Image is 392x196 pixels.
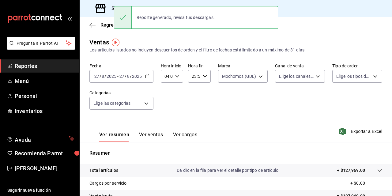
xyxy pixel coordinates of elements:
[351,129,382,134] font: Exportar a Excel
[340,128,382,135] button: Exportar a Excel
[101,74,104,79] input: --
[173,132,198,142] button: Ver cargos
[337,167,365,174] p: + $127,969.00
[161,64,183,68] label: Hora inicio
[89,91,153,95] label: Categorías
[89,22,121,28] button: Regresar
[117,74,119,79] span: -
[99,132,197,142] div: Pestañas de navegación
[100,22,121,28] span: Regresar
[17,40,66,47] span: Pregunta a Parrot AI
[67,16,72,21] button: open_drawer_menu
[139,132,163,142] button: Ver ventas
[15,165,58,171] font: [PERSON_NAME]
[127,74,130,79] input: --
[15,108,43,114] font: Inventarios
[93,100,131,106] span: Elige las categorías
[188,64,210,68] label: Hora fin
[15,93,37,99] font: Personal
[132,11,220,24] div: Reporte generado, revisa tus descargas.
[89,180,127,187] p: Cargos por servicio
[15,78,29,84] font: Menú
[94,74,100,79] input: --
[7,188,51,193] font: Sugerir nueva función
[89,167,118,174] p: Total artículos
[130,74,132,79] span: /
[275,64,325,68] label: Canal de venta
[218,64,268,68] label: Marca
[99,132,129,138] font: Ver resumen
[89,38,109,47] div: Ventas
[15,135,66,142] span: Ayuda
[107,5,173,12] h3: Sucursal: Mochomos (GDL)
[89,47,382,53] div: Los artículos listados no incluyen descuentos de orden y el filtro de fechas está limitado a un m...
[15,63,37,69] font: Reportes
[100,74,101,79] span: /
[7,37,75,50] button: Pregunta a Parrot AI
[15,150,63,156] font: Recomienda Parrot
[89,64,153,68] label: Fecha
[177,167,278,174] p: Da clic en la fila para ver el detalle por tipo de artículo
[279,73,314,79] span: Elige los canales de venta
[104,74,106,79] span: /
[119,74,125,79] input: --
[125,74,126,79] span: /
[89,149,382,157] p: Resumen
[4,44,75,51] a: Pregunta a Parrot AI
[132,74,142,79] input: ----
[350,180,382,187] p: + $0.00
[112,39,119,46] img: Marcador de información sobre herramientas
[336,73,371,79] span: Elige los tipos de orden
[332,64,382,68] label: Tipo de orden
[106,74,117,79] input: ----
[222,73,256,79] span: Mochomos (GDL)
